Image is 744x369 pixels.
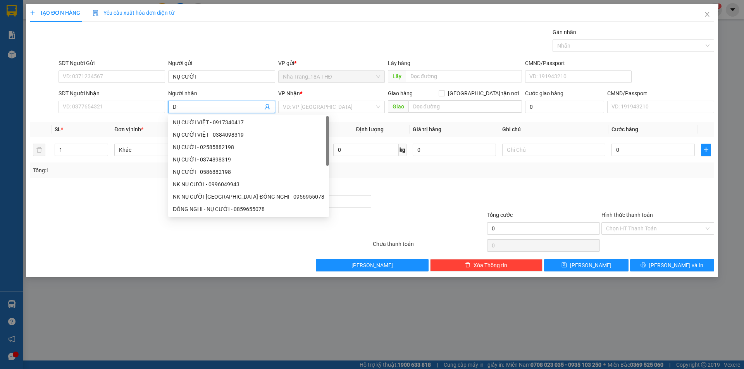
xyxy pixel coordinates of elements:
[173,155,324,164] div: NỤ CƯỜI - 0374898319
[356,126,384,132] span: Định lượng
[173,143,324,151] div: NỤ CƯỜI - 02585882198
[544,259,628,271] button: save[PERSON_NAME]
[641,262,646,268] span: printer
[30,10,35,15] span: plus
[704,11,710,17] span: close
[430,259,543,271] button: deleteXóa Thông tin
[30,10,80,16] span: TẠO ĐƠN HÀNG
[413,126,441,132] span: Giá trị hàng
[168,116,329,129] div: NỤ CƯỜI VIỆT - 0917340417
[173,192,324,201] div: NK NỤ CƯỜI [GEOGRAPHIC_DATA]-ĐÔNG NGHI - 0956955078
[406,70,522,82] input: Dọc đường
[701,147,711,153] span: plus
[114,126,143,132] span: Đơn vị tính
[553,29,576,35] label: Gán nhãn
[388,100,408,113] span: Giao
[264,104,270,110] span: user-add
[278,59,385,67] div: VP gửi
[502,144,605,156] input: Ghi Chú
[33,166,287,175] div: Tổng: 1
[388,60,410,66] span: Lấy hàng
[445,89,522,98] span: [GEOGRAPHIC_DATA] tận nơi
[701,144,711,156] button: plus
[607,89,714,98] div: CMND/Passport
[55,126,61,132] span: SL
[93,10,174,16] span: Yêu cầu xuất hóa đơn điện tử
[696,4,718,26] button: Close
[168,178,329,191] div: NK NỤ CƯỜI - 0996049943
[499,122,608,137] th: Ghi chú
[372,240,486,253] div: Chưa thanh toán
[316,259,429,271] button: [PERSON_NAME]
[388,70,406,82] span: Lấy
[388,90,413,96] span: Giao hàng
[168,89,275,98] div: Người nhận
[525,101,604,113] input: Cước giao hàng
[408,100,522,113] input: Dọc đường
[173,180,324,189] div: NK NỤ CƯỜI - 0996049943
[525,90,563,96] label: Cước giao hàng
[561,262,567,268] span: save
[413,144,496,156] input: 0
[173,130,324,139] div: NỤ CƯỜI VIỆT - 0384098319
[487,212,513,218] span: Tổng cước
[168,129,329,141] div: NỤ CƯỜI VIỆT - 0384098319
[168,203,329,215] div: ĐÔNG NGHI - NỤ CƯỜI - 0859655078
[33,144,45,156] button: delete
[474,261,507,269] span: Xóa Thông tin
[59,89,165,98] div: SĐT Người Nhận
[173,168,324,176] div: NỤ CƯỜI - 0586882198
[168,191,329,203] div: NK NỤ CƯỜI CAM LÂM-ĐÔNG NGHI - 0956955078
[173,118,324,127] div: NỤ CƯỜI VIỆT - 0917340417
[119,144,213,156] span: Khác
[168,153,329,166] div: NỤ CƯỜI - 0374898319
[525,59,632,67] div: CMND/Passport
[59,59,165,67] div: SĐT Người Gửi
[649,261,703,269] span: [PERSON_NAME] và In
[283,71,380,82] span: Nha Trang_18A THĐ
[570,261,611,269] span: [PERSON_NAME]
[168,166,329,178] div: NỤ CƯỜI - 0586882198
[93,10,99,16] img: icon
[168,59,275,67] div: Người gửi
[465,262,470,268] span: delete
[173,205,324,213] div: ĐÔNG NGHI - NỤ CƯỜI - 0859655078
[630,259,714,271] button: printer[PERSON_NAME] và In
[351,261,393,269] span: [PERSON_NAME]
[601,212,653,218] label: Hình thức thanh toán
[611,126,638,132] span: Cước hàng
[278,90,300,96] span: VP Nhận
[399,144,406,156] span: kg
[168,141,329,153] div: NỤ CƯỜI - 02585882198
